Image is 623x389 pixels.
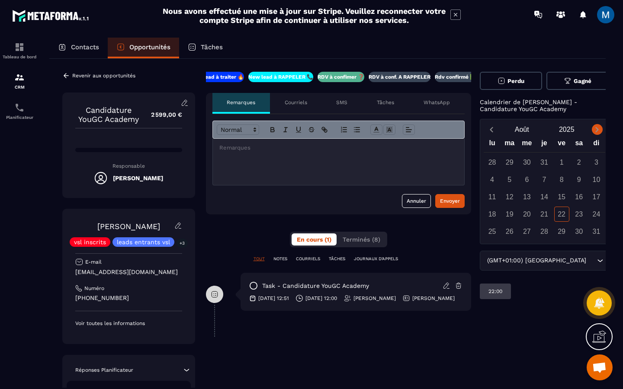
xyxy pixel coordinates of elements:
[12,8,90,23] img: logo
[354,256,398,262] p: JOURNAUX D'APPELS
[502,155,517,170] div: 29
[572,189,587,204] div: 16
[248,73,313,80] p: New lead à RAPPELER 📞
[254,256,265,262] p: TOUT
[536,224,552,239] div: 28
[179,38,231,58] a: Tâches
[440,197,460,205] div: Envoyer
[75,163,182,169] p: Responsable
[14,72,25,83] img: formation
[519,155,534,170] div: 30
[485,155,500,170] div: 28
[285,99,307,106] p: Courriels
[75,320,182,327] p: Voir toutes les informations
[117,239,170,245] p: leads entrants vsl
[2,115,37,120] p: Planificateur
[296,256,320,262] p: COURRIELS
[519,207,534,222] div: 20
[554,189,569,204] div: 15
[71,43,99,51] p: Contacts
[502,224,517,239] div: 26
[485,256,588,265] span: (GMT+01:00) [GEOGRAPHIC_DATA]
[480,72,543,90] button: Perdu
[589,172,604,187] div: 10
[536,172,552,187] div: 7
[162,6,446,25] h2: Nous avons effectué une mise à jour sur Stripe. Veuillez reconnecter votre compte Stripe afin de ...
[501,137,518,152] div: ma
[484,155,605,239] div: Calendar days
[572,224,587,239] div: 30
[485,207,500,222] div: 18
[572,155,587,170] div: 2
[353,295,396,302] p: [PERSON_NAME]
[108,38,179,58] a: Opportunités
[337,233,385,246] button: Terminés (8)
[402,194,431,208] button: Annuler
[369,73,430,80] p: RDV à conf. A RAPPELER
[297,236,331,243] span: En cours (1)
[329,256,345,262] p: TÂCHES
[75,367,133,373] p: Réponses Planificateur
[589,207,604,222] div: 24
[500,122,545,137] button: Open months overlay
[435,194,465,208] button: Envoyer
[75,268,182,276] p: [EMAIL_ADDRESS][DOMAIN_NAME]
[201,43,223,51] p: Tâches
[273,256,287,262] p: NOTES
[318,73,364,80] p: RDV à confimer ❓
[74,239,106,245] p: vsl inscrits
[75,105,142,124] p: Candidature YouGC Academy
[129,43,170,51] p: Opportunités
[424,99,450,106] p: WhatsApp
[2,35,37,66] a: formationformationTableau de bord
[572,207,587,222] div: 23
[85,258,102,265] p: E-mail
[142,106,182,123] p: 2 599,00 €
[572,172,587,187] div: 9
[72,73,135,79] p: Revenir aux opportunités
[502,189,517,204] div: 12
[305,295,337,302] p: [DATE] 12:00
[553,137,570,152] div: ve
[589,189,604,204] div: 17
[536,189,552,204] div: 14
[258,295,289,302] p: [DATE] 12:51
[484,137,605,239] div: Calendar wrapper
[536,207,552,222] div: 21
[554,224,569,239] div: 29
[49,38,108,58] a: Contacts
[2,66,37,96] a: formationformationCRM
[518,137,536,152] div: me
[75,294,182,302] p: [PHONE_NUMBER]
[544,122,589,137] button: Open years overlay
[84,285,104,292] p: Numéro
[480,251,609,271] div: Search for option
[587,354,613,380] a: Ouvrir le chat
[488,288,502,295] p: 22:00
[519,189,534,204] div: 13
[2,54,37,59] p: Tableau de bord
[588,137,605,152] div: di
[484,124,500,135] button: Previous month
[377,99,394,106] p: Tâches
[177,239,188,248] p: +3
[519,224,534,239] div: 27
[589,224,604,239] div: 31
[262,282,369,290] p: task - Candidature YouGC Academy
[97,222,160,231] a: [PERSON_NAME]
[14,42,25,52] img: formation
[589,155,604,170] div: 3
[574,78,591,84] span: Gagné
[502,207,517,222] div: 19
[588,256,595,265] input: Search for option
[343,236,380,243] span: Terminés (8)
[14,102,25,113] img: scheduler
[485,224,500,239] div: 25
[589,124,605,135] button: Next month
[484,137,501,152] div: lu
[2,96,37,126] a: schedulerschedulerPlanificateur
[480,99,609,112] p: Calendrier de [PERSON_NAME] - Candidature YouGC Academy
[554,207,569,222] div: 22
[502,172,517,187] div: 5
[292,233,337,246] button: En cours (1)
